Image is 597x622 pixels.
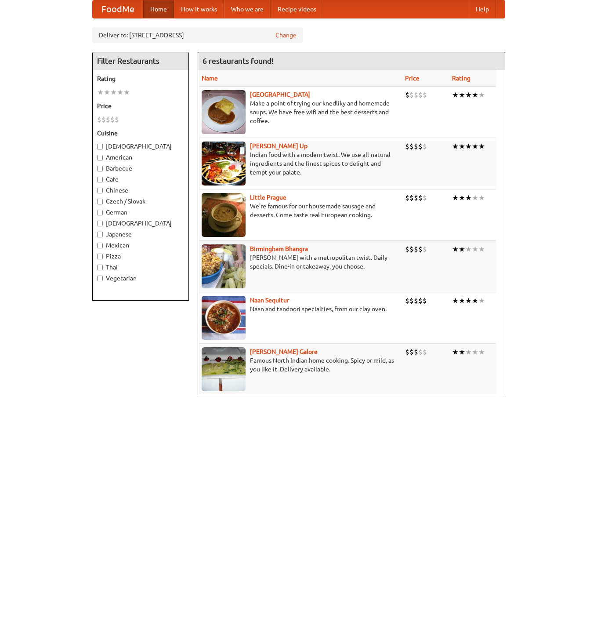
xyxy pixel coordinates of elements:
li: ★ [452,90,459,100]
li: ★ [478,347,485,357]
li: $ [409,193,414,203]
a: Recipe videos [271,0,323,18]
input: Barbecue [97,166,103,171]
a: Little Prague [250,194,286,201]
li: ★ [110,87,117,97]
li: $ [418,193,423,203]
li: ★ [478,244,485,254]
a: Help [469,0,496,18]
a: [PERSON_NAME] Up [250,142,308,149]
a: Price [405,75,420,82]
label: [DEMOGRAPHIC_DATA] [97,142,184,151]
input: Cafe [97,177,103,182]
li: ★ [465,142,472,151]
a: [PERSON_NAME] Galore [250,348,318,355]
li: ★ [459,193,465,203]
b: Birmingham Bhangra [250,245,308,252]
input: Czech / Slovak [97,199,103,204]
li: ★ [452,347,459,357]
a: Who we are [224,0,271,18]
p: Famous North Indian home cooking. Spicy or mild, as you like it. Delivery available. [202,356,398,374]
input: Japanese [97,232,103,237]
img: littleprague.jpg [202,193,246,237]
img: naansequitur.jpg [202,296,246,340]
li: ★ [465,90,472,100]
li: $ [405,347,409,357]
li: ★ [452,142,459,151]
li: $ [97,115,101,124]
li: $ [414,347,418,357]
li: $ [409,90,414,100]
li: $ [405,244,409,254]
li: $ [418,142,423,151]
li: ★ [459,90,465,100]
label: Japanese [97,230,184,239]
li: $ [110,115,115,124]
p: [PERSON_NAME] with a metropolitan twist. Daily specials. Dine-in or takeaway, you choose. [202,253,398,271]
li: $ [423,142,427,151]
li: ★ [472,90,478,100]
li: $ [423,296,427,306]
li: ★ [459,244,465,254]
li: ★ [459,142,465,151]
li: $ [414,142,418,151]
a: How it works [174,0,224,18]
label: German [97,208,184,217]
li: $ [423,347,427,357]
li: $ [423,90,427,100]
li: $ [423,244,427,254]
input: German [97,210,103,215]
input: Chinese [97,188,103,193]
li: ★ [117,87,123,97]
h5: Rating [97,74,184,83]
label: Thai [97,263,184,272]
li: ★ [478,193,485,203]
li: ★ [465,244,472,254]
label: Czech / Slovak [97,197,184,206]
li: $ [418,244,423,254]
li: $ [409,244,414,254]
a: [GEOGRAPHIC_DATA] [250,91,310,98]
p: We're famous for our housemade sausage and desserts. Come taste real European cooking. [202,202,398,219]
li: ★ [459,347,465,357]
li: $ [409,296,414,306]
p: Naan and tandoori specialties, from our clay oven. [202,305,398,313]
li: $ [106,115,110,124]
input: Thai [97,265,103,270]
li: $ [418,296,423,306]
img: bhangra.jpg [202,244,246,288]
input: [DEMOGRAPHIC_DATA] [97,221,103,226]
img: curryup.jpg [202,142,246,186]
img: czechpoint.jpg [202,90,246,134]
li: ★ [123,87,130,97]
ng-pluralize: 6 restaurants found! [203,57,274,65]
li: ★ [478,296,485,306]
li: ★ [452,296,459,306]
li: $ [414,90,418,100]
input: [DEMOGRAPHIC_DATA] [97,144,103,149]
label: Cafe [97,175,184,184]
label: Pizza [97,252,184,261]
li: ★ [104,87,110,97]
a: Rating [452,75,470,82]
li: ★ [452,193,459,203]
input: Vegetarian [97,276,103,281]
li: ★ [472,193,478,203]
li: ★ [472,244,478,254]
li: $ [423,193,427,203]
h5: Cuisine [97,129,184,138]
li: $ [115,115,119,124]
a: Home [143,0,174,18]
p: Make a point of trying our knedlíky and homemade soups. We have free wifi and the best desserts a... [202,99,398,125]
div: Deliver to: [STREET_ADDRESS] [92,27,303,43]
li: ★ [465,296,472,306]
li: $ [414,296,418,306]
li: ★ [459,296,465,306]
h4: Filter Restaurants [93,52,188,70]
li: ★ [472,296,478,306]
li: $ [101,115,106,124]
a: Naan Sequitur [250,297,289,304]
label: Vegetarian [97,274,184,283]
input: Mexican [97,243,103,248]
